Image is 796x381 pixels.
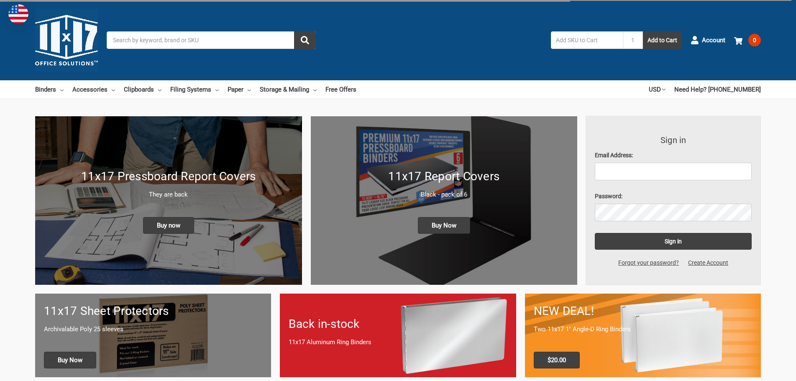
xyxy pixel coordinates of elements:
img: 11x17 Report Covers [311,116,578,285]
h1: 11x17 Report Covers [320,168,569,185]
span: $20.00 [534,352,580,368]
label: Email Address: [595,151,752,160]
a: 11x17 sheet protectors 11x17 Sheet Protectors Archivalable Poly 25 sleeves Buy Now [35,294,271,377]
h1: Back in-stock [289,315,507,333]
input: Search by keyword, brand or SKU [107,31,316,49]
button: Add to Cart [643,31,682,49]
h3: Sign in [595,134,752,146]
span: Buy now [143,217,194,234]
span: Buy Now [418,217,470,234]
label: Password: [595,192,752,201]
h1: 11x17 Sheet Protectors [44,302,262,320]
a: 0 [734,29,761,51]
a: Free Offers [325,80,356,99]
a: Clipboards [124,80,161,99]
img: New 11x17 Pressboard Binders [35,116,302,285]
a: Account [691,29,725,51]
p: Black - pack of 6 [320,190,569,199]
input: Add SKU to Cart [551,31,623,49]
a: 11x17 Report Covers 11x17 Report Covers Black - pack of 6 Buy Now [311,116,578,285]
a: Forgot your password? [614,258,683,267]
a: Accessories [72,80,115,99]
p: They are back [44,190,293,199]
a: USD [649,80,665,99]
a: New 11x17 Pressboard Binders 11x17 Pressboard Report Covers They are back Buy now [35,116,302,285]
h1: 11x17 Pressboard Report Covers [44,168,293,185]
a: Binders [35,80,64,99]
img: duty and tax information for United States [8,4,28,24]
a: Need Help? [PHONE_NUMBER] [674,80,761,99]
a: Filing Systems [170,80,219,99]
h1: NEW DEAL! [534,302,752,320]
a: Paper [228,80,251,99]
a: Storage & Mailing [260,80,317,99]
a: Back in-stock 11x17 Aluminum Ring Binders [280,294,516,377]
img: 11x17.com [35,9,98,72]
span: Account [702,36,725,45]
span: Buy Now [44,352,96,368]
a: 11x17 Binder 2-pack only $20.00 NEW DEAL! Two 11x17 1" Angle-D Ring Binders $20.00 [525,294,761,377]
input: Sign in [595,233,752,250]
a: Create Account [683,258,733,267]
p: Archivalable Poly 25 sleeves [44,325,262,334]
p: 11x17 Aluminum Ring Binders [289,338,507,347]
p: Two 11x17 1" Angle-D Ring Binders [534,325,752,334]
span: 0 [748,34,761,46]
